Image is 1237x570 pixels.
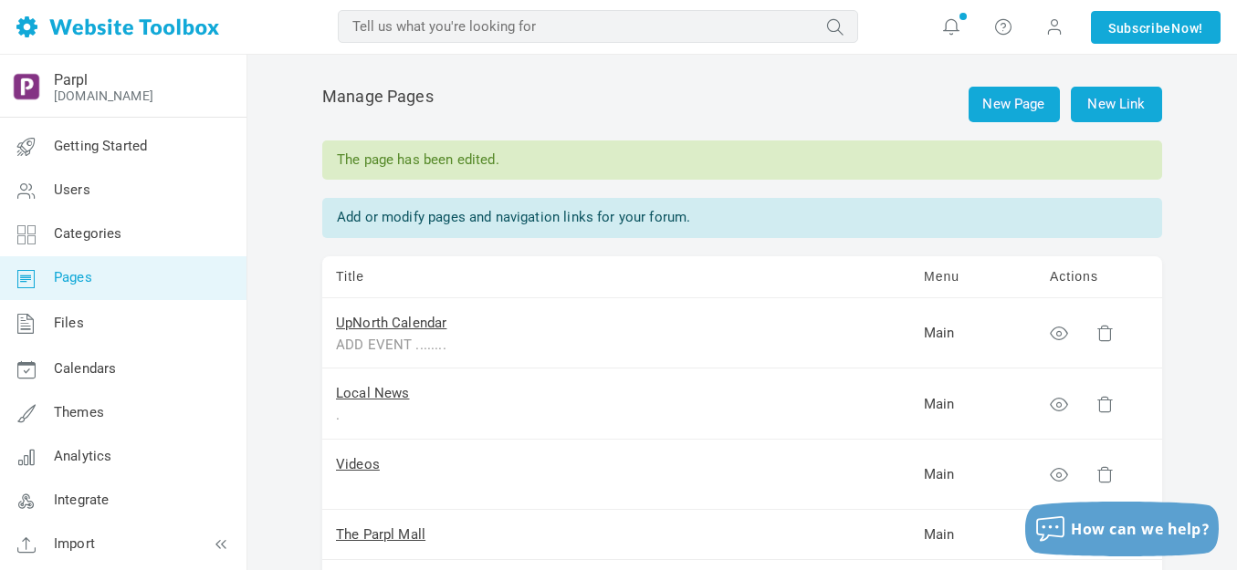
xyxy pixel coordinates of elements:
[54,404,104,420] span: Themes
[54,225,122,242] span: Categories
[54,71,88,88] a: Parpl
[336,404,792,425] div: .
[1071,519,1210,539] span: How can we help?
[910,510,1036,560] td: Main
[969,87,1060,122] a: New Page
[54,88,153,103] a: [DOMAIN_NAME]
[910,298,1036,369] td: Main
[54,315,84,331] span: Files
[336,385,410,401] a: Local News
[1091,11,1221,44] a: SubscribeNow!
[1071,87,1162,122] a: New Link
[54,448,111,464] span: Analytics
[910,440,1036,511] td: Main
[54,138,147,154] span: Getting Started
[322,140,1162,180] div: The page has been edited.
[336,456,380,472] a: Videos
[54,535,95,552] span: Import
[54,181,90,198] span: Users
[910,256,1036,298] td: Menu
[54,269,92,285] span: Pages
[336,334,792,355] div: ADD EVENT ........
[1171,18,1203,38] span: Now!
[322,256,910,298] td: Title
[54,492,109,508] span: Integrate
[336,526,425,543] a: The Parpl Mall
[54,360,116,377] span: Calendars
[336,315,446,331] a: UpNorth Calendar
[1036,256,1162,298] td: Actions
[338,10,858,43] input: Tell us what you're looking for
[910,368,1036,440] td: Main
[322,198,1162,237] div: Add or modify pages and navigation links for your forum.
[12,72,41,101] img: output-onlinepngtools%20-%202025-05-26T183955.010.png
[1025,502,1219,556] button: How can we help?
[322,87,1162,122] h2: Manage Pages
